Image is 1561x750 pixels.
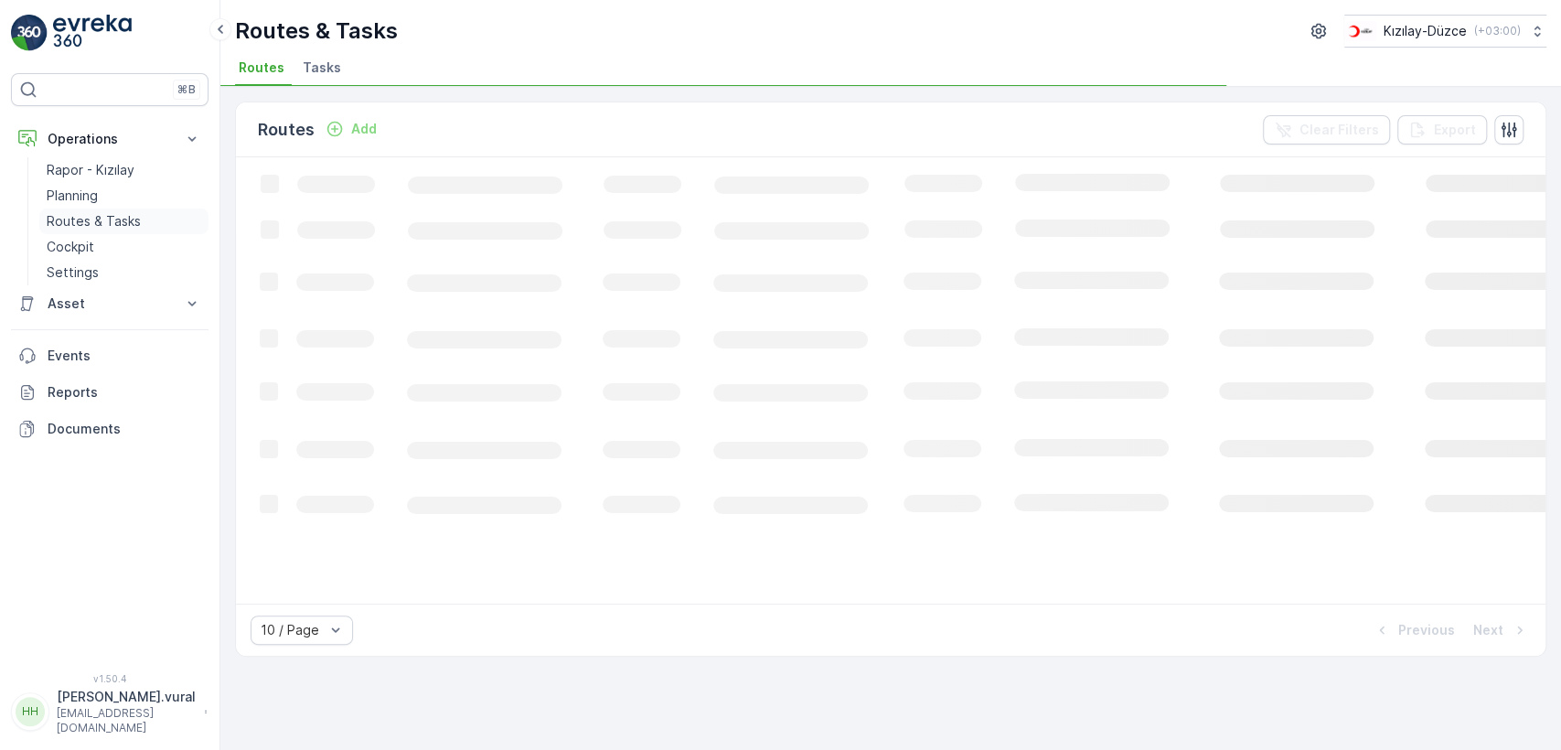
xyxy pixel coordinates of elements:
button: Operations [11,121,208,157]
a: Documents [11,411,208,447]
p: Planning [47,187,98,205]
span: v 1.50.4 [11,673,208,684]
div: HH [16,697,45,726]
p: Rapor - Kızılay [47,161,134,179]
a: Settings [39,260,208,285]
p: [PERSON_NAME].vural [57,688,196,706]
button: Export [1397,115,1487,145]
button: Add [318,118,384,140]
p: Clear Filters [1299,121,1379,139]
p: Previous [1398,621,1455,639]
p: Routes [258,117,315,143]
img: logo_light-DOdMpM7g.png [53,15,132,51]
p: ⌘B [177,82,196,97]
span: Routes [239,59,284,77]
p: Routes & Tasks [47,212,141,230]
p: Cockpit [47,238,94,256]
a: Routes & Tasks [39,209,208,234]
button: Clear Filters [1263,115,1390,145]
a: Reports [11,374,208,411]
p: Next [1473,621,1503,639]
button: Previous [1371,619,1457,641]
p: Asset [48,295,172,313]
button: Kızılay-Düzce(+03:00) [1344,15,1546,48]
span: Tasks [303,59,341,77]
p: Reports [48,383,201,402]
p: Kızılay-Düzce [1384,22,1467,40]
p: Export [1434,121,1476,139]
p: Documents [48,420,201,438]
button: Next [1471,619,1531,641]
a: Events [11,337,208,374]
p: Routes & Tasks [235,16,398,46]
button: HH[PERSON_NAME].vural[EMAIL_ADDRESS][DOMAIN_NAME] [11,688,208,735]
img: logo [11,15,48,51]
p: Add [351,120,377,138]
p: Settings [47,263,99,282]
p: Events [48,347,201,365]
p: Operations [48,130,172,148]
a: Rapor - Kızılay [39,157,208,183]
img: download_svj7U3e.png [1344,21,1376,41]
p: ( +03:00 ) [1474,24,1521,38]
button: Asset [11,285,208,322]
a: Planning [39,183,208,209]
p: [EMAIL_ADDRESS][DOMAIN_NAME] [57,706,196,735]
a: Cockpit [39,234,208,260]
